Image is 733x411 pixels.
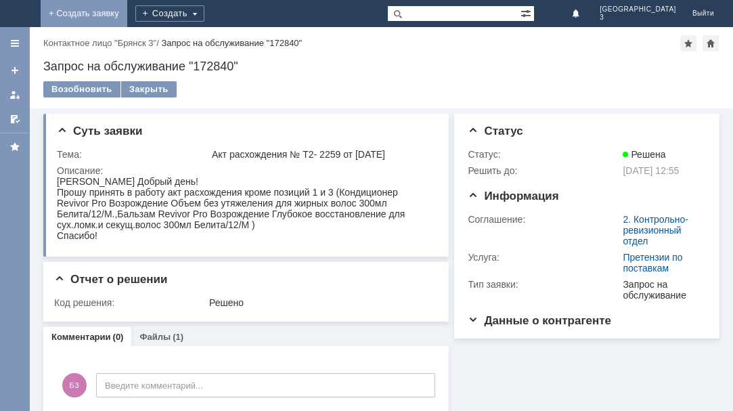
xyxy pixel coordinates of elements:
[62,373,87,397] span: Б3
[600,14,676,22] span: 3
[173,332,183,342] div: (1)
[468,214,620,225] div: Соглашение:
[468,252,620,263] div: Услуга:
[468,314,611,327] span: Данные о контрагенте
[212,149,432,160] div: Акт расхождения № Т2- 2259 от [DATE]
[51,332,111,342] a: Комментарии
[209,297,432,308] div: Решено
[623,165,679,176] span: [DATE] 12:55
[680,35,696,51] div: Добавить в избранное
[139,332,171,342] a: Файлы
[520,6,534,19] span: Расширенный поиск
[468,149,620,160] div: Статус:
[600,5,676,14] span: [GEOGRAPHIC_DATA]
[54,297,206,308] div: Код решения:
[623,214,688,246] a: 2. Контрольно-ревизионный отдел
[4,84,26,106] a: Мои заявки
[43,38,161,48] div: /
[57,149,209,160] div: Тема:
[468,279,620,290] div: Тип заявки:
[43,60,719,73] div: Запрос на обслуживание "172840"
[4,108,26,130] a: Мои согласования
[468,125,523,137] span: Статус
[468,190,558,202] span: Информация
[43,38,156,48] a: Контактное лицо "Брянск 3"
[623,149,665,160] span: Решена
[161,38,302,48] div: Запрос на обслуживание "172840"
[4,60,26,81] a: Создать заявку
[623,279,701,301] div: Запрос на обслуживание
[135,5,204,22] div: Создать
[57,125,142,137] span: Суть заявки
[113,332,124,342] div: (0)
[623,252,682,274] a: Претензии по поставкам
[703,35,719,51] div: Сделать домашней страницей
[57,165,435,176] div: Описание:
[468,165,620,176] div: Решить до:
[54,273,167,286] span: Отчет о решении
